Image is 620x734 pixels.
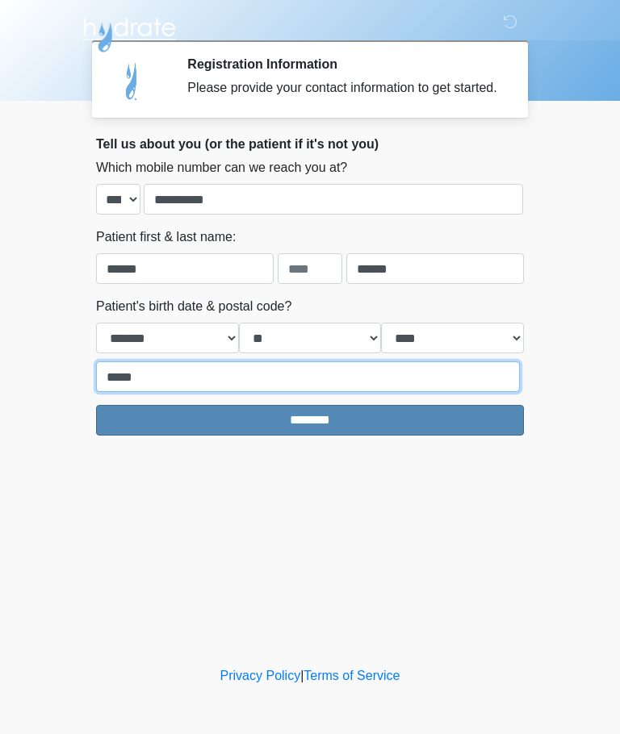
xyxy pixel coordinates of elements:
[304,669,400,682] a: Terms of Service
[96,297,291,316] label: Patient's birth date & postal code?
[300,669,304,682] a: |
[187,78,500,98] div: Please provide your contact information to get started.
[108,56,157,105] img: Agent Avatar
[96,227,236,247] label: Patient first & last name:
[96,158,347,177] label: Which mobile number can we reach you at?
[80,12,178,53] img: Hydrate IV Bar - Arcadia Logo
[96,136,524,152] h2: Tell us about you (or the patient if it's not you)
[220,669,301,682] a: Privacy Policy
